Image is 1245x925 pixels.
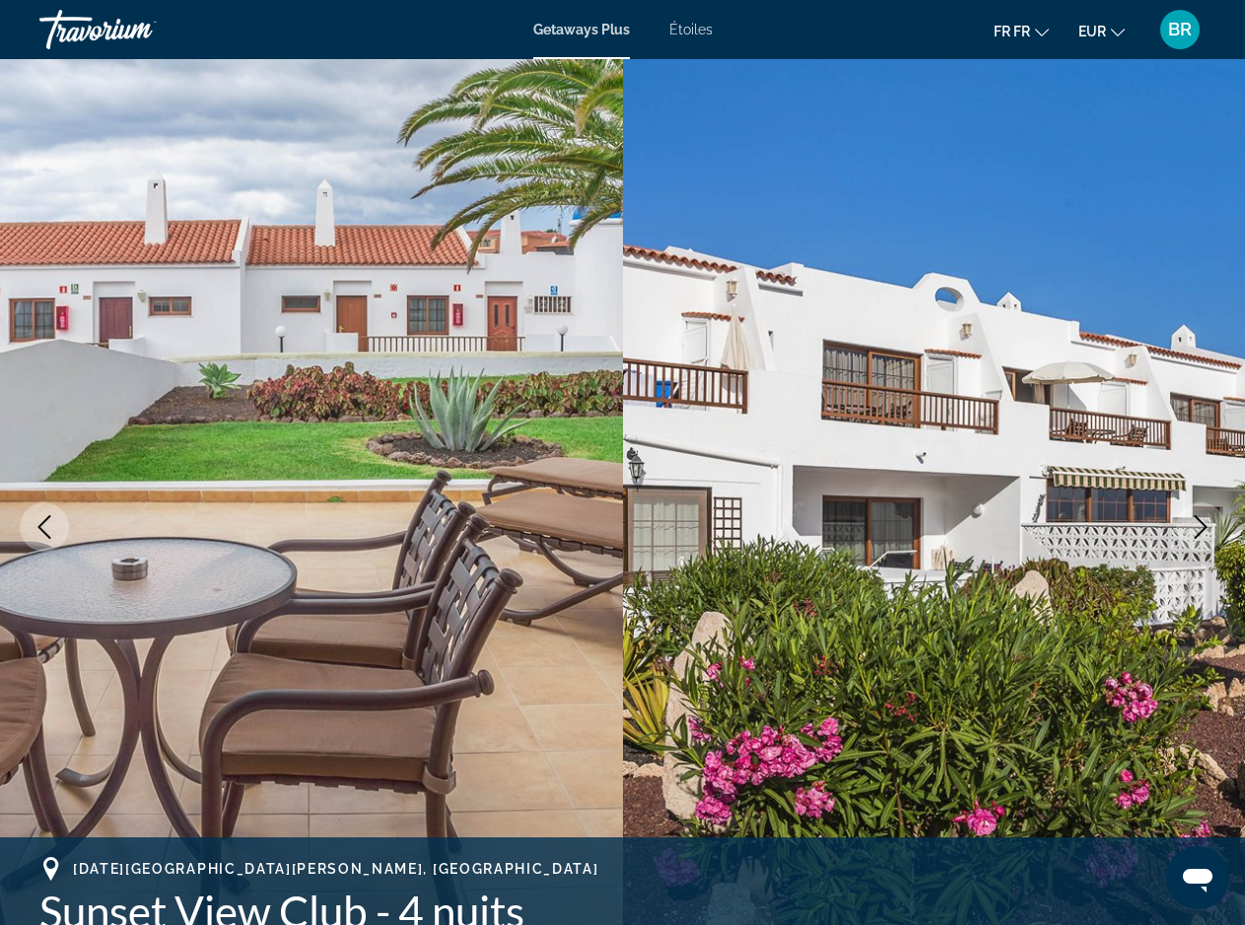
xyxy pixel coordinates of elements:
[994,24,1030,39] span: fr fr
[1078,24,1106,39] span: EUR
[669,22,713,37] a: Étoiles
[73,861,598,877] span: [DATE][GEOGRAPHIC_DATA][PERSON_NAME], [GEOGRAPHIC_DATA]
[20,502,69,552] button: Image précédente
[994,17,1049,45] button: Changer de langue
[39,4,237,55] a: Travorium
[533,22,630,37] a: Getaways Plus
[1176,502,1225,552] button: Image suivante
[1154,9,1206,50] button: Menu utilisateur
[1166,846,1229,909] iframe: Bouton de lancement de la fenêtre de messagerie
[1168,20,1192,39] span: BR
[1078,17,1125,45] button: Changement de monnaie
